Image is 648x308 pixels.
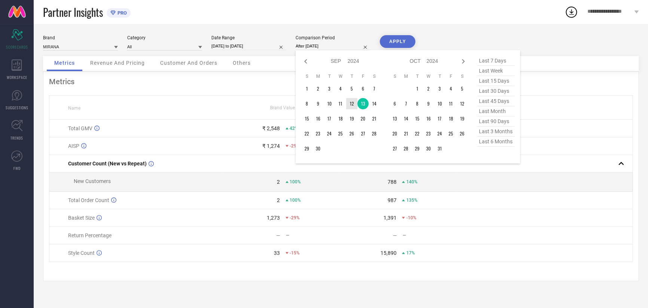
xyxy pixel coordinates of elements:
[301,113,312,124] td: Sun Sep 15 2024
[400,98,412,109] td: Mon Oct 07 2024
[445,98,456,109] td: Fri Oct 11 2024
[43,35,118,40] div: Brand
[312,83,324,94] td: Mon Sep 02 2024
[423,143,434,154] td: Wed Oct 30 2024
[68,143,79,149] span: AISP
[68,161,147,167] span: Customer Count (New vs Repeat)
[324,128,335,139] td: Tue Sep 24 2024
[296,35,370,40] div: Comparison Period
[127,35,202,40] div: Category
[477,106,514,116] span: last month
[406,250,415,256] span: 17%
[312,113,324,124] td: Mon Sep 16 2024
[412,83,423,94] td: Tue Oct 01 2024
[423,128,434,139] td: Wed Oct 23 2024
[211,35,286,40] div: Date Range
[477,116,514,126] span: last 90 days
[456,113,468,124] td: Sat Oct 19 2024
[423,98,434,109] td: Wed Oct 09 2024
[412,143,423,154] td: Tue Oct 29 2024
[74,178,111,184] span: New Customers
[445,113,456,124] td: Fri Oct 18 2024
[412,98,423,109] td: Tue Oct 08 2024
[400,73,412,79] th: Monday
[290,215,300,220] span: -29%
[406,179,417,185] span: 140%
[7,74,27,80] span: WORKSPACE
[301,57,310,66] div: Previous month
[434,83,445,94] td: Thu Oct 03 2024
[423,73,434,79] th: Wednesday
[324,83,335,94] td: Tue Sep 03 2024
[369,113,380,124] td: Sat Sep 21 2024
[290,126,298,131] span: 42%
[90,60,145,66] span: Revenue And Pricing
[301,83,312,94] td: Sun Sep 01 2024
[387,197,396,203] div: 987
[346,113,357,124] td: Thu Sep 19 2024
[233,60,251,66] span: Others
[369,73,380,79] th: Saturday
[312,128,324,139] td: Mon Sep 23 2024
[369,128,380,139] td: Sat Sep 28 2024
[400,128,412,139] td: Mon Oct 21 2024
[357,128,369,139] td: Fri Sep 27 2024
[290,143,300,149] span: -29%
[406,215,416,220] span: -10%
[262,125,280,131] div: ₹ 2,548
[312,143,324,154] td: Mon Sep 30 2024
[301,98,312,109] td: Sun Sep 08 2024
[456,73,468,79] th: Saturday
[335,113,346,124] td: Wed Sep 18 2024
[68,215,95,221] span: Basket Size
[445,73,456,79] th: Friday
[13,165,21,171] span: FWD
[389,98,400,109] td: Sun Oct 06 2024
[160,60,217,66] span: Customer And Orders
[477,137,514,147] span: last 6 months
[277,179,280,185] div: 2
[346,83,357,94] td: Thu Sep 05 2024
[290,250,300,256] span: -15%
[389,113,400,124] td: Sun Oct 13 2024
[423,83,434,94] td: Wed Oct 02 2024
[312,98,324,109] td: Mon Sep 09 2024
[477,126,514,137] span: last 3 months
[434,128,445,139] td: Thu Oct 24 2024
[6,105,28,110] span: SUGGESTIONS
[68,125,92,131] span: Total GMV
[369,83,380,94] td: Sat Sep 07 2024
[346,98,357,109] td: Thu Sep 12 2024
[49,77,633,86] div: Metrics
[357,113,369,124] td: Fri Sep 20 2024
[434,73,445,79] th: Thursday
[6,44,28,50] span: SCORECARDS
[262,143,280,149] div: ₹ 1,274
[346,73,357,79] th: Thursday
[434,113,445,124] td: Thu Oct 17 2024
[277,197,280,203] div: 2
[286,233,340,238] div: —
[301,143,312,154] td: Sun Sep 29 2024
[383,215,396,221] div: 1,391
[565,5,578,19] div: Open download list
[412,128,423,139] td: Tue Oct 22 2024
[389,73,400,79] th: Sunday
[380,250,396,256] div: 15,890
[10,135,23,141] span: TRENDS
[402,233,457,238] div: —
[301,128,312,139] td: Sun Sep 22 2024
[412,113,423,124] td: Tue Oct 15 2024
[357,73,369,79] th: Friday
[389,128,400,139] td: Sun Oct 20 2024
[445,83,456,94] td: Fri Oct 04 2024
[54,60,75,66] span: Metrics
[301,73,312,79] th: Sunday
[456,98,468,109] td: Sat Oct 12 2024
[477,56,514,66] span: last 7 days
[456,128,468,139] td: Sat Oct 26 2024
[68,232,111,238] span: Return Percentage
[290,198,301,203] span: 100%
[477,96,514,106] span: last 45 days
[477,66,514,76] span: last week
